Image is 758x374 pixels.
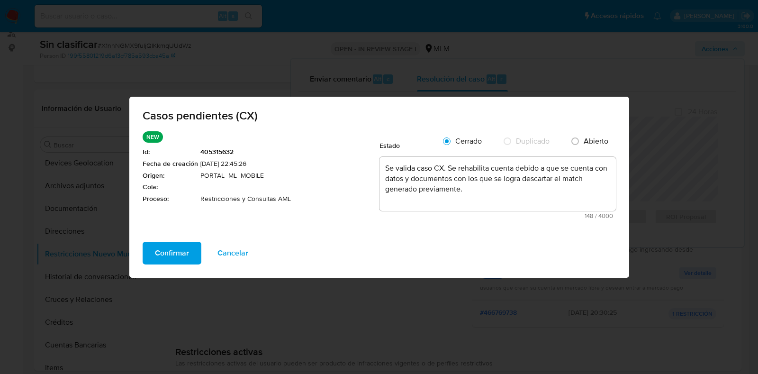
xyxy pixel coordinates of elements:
[379,131,436,155] div: Estado
[143,147,198,157] span: Id :
[382,213,613,219] span: Máximo 4000 caracteres
[143,171,198,180] span: Origen :
[143,194,198,203] span: Proceso :
[143,159,198,169] span: Fecha de creación
[200,147,379,157] span: 405315632
[200,159,379,169] span: [DATE] 22:45:26
[584,135,608,146] span: Abierto
[143,110,616,121] span: Casos pendientes (CX)
[200,171,379,180] span: PORTAL_ML_MOBILE
[455,135,482,146] span: Cerrado
[379,157,616,211] textarea: Se valida caso CX. Se rehabilita cuenta debido a que se cuenta con datos y documentos con los que...
[143,182,198,192] span: Cola :
[155,243,189,264] span: Confirmar
[143,131,163,143] p: NEW
[205,242,261,265] button: Cancelar
[217,243,248,264] span: Cancelar
[143,242,201,265] button: Confirmar
[200,194,379,203] span: Restricciones y Consultas AML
